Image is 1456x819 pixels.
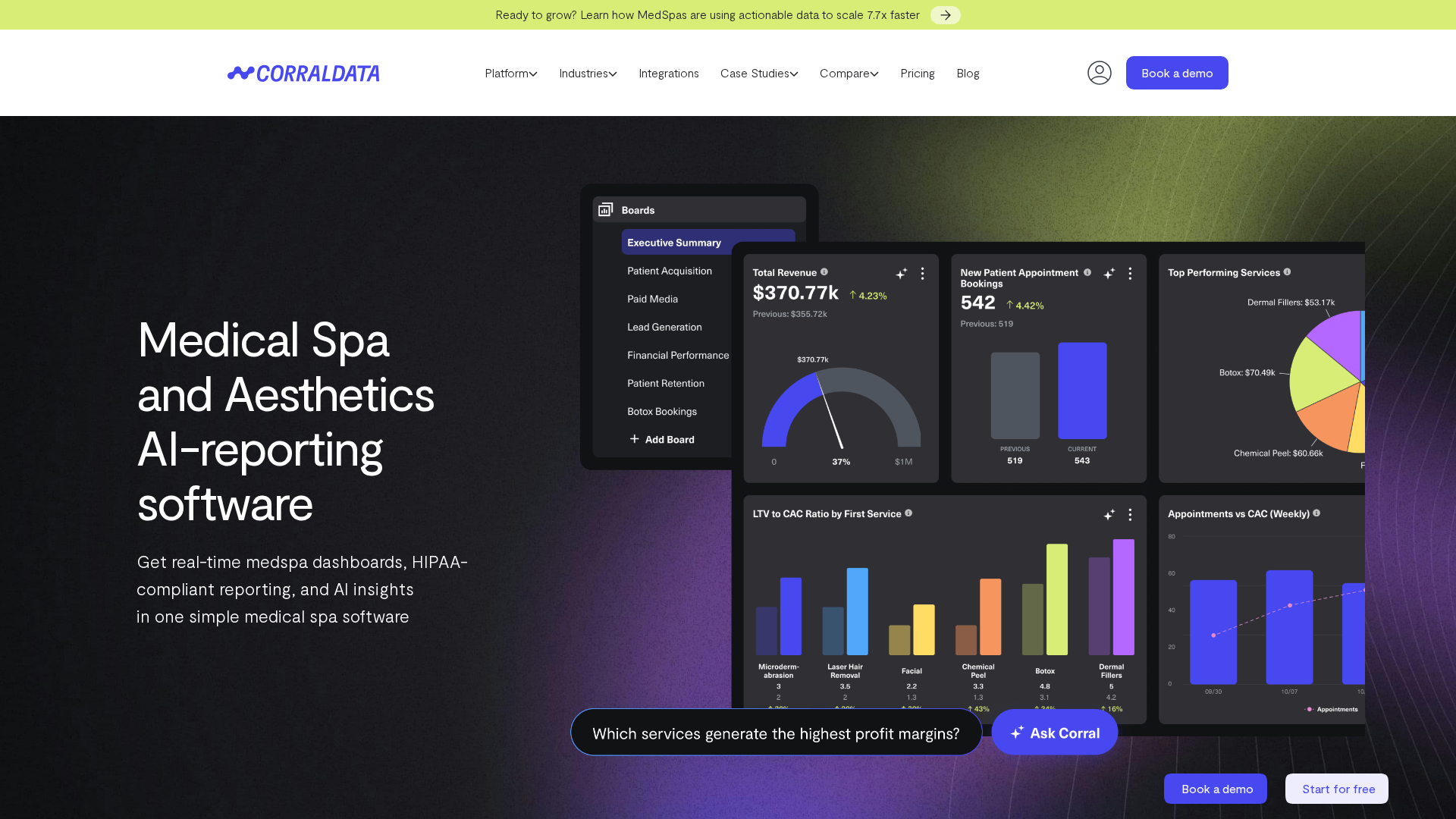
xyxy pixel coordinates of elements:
a: Integrations [628,61,710,84]
span: Book a demo [1181,781,1254,795]
a: Platform [474,61,548,84]
a: Compare [809,61,890,84]
a: Start for free [1285,773,1392,804]
p: Get real-time medspa dashboards, HIPAA-compliant reporting, and AI insights in one simple medical... [136,548,469,629]
span: Start for free [1302,781,1376,795]
a: Case Studies [710,61,809,84]
a: Industries [548,61,628,84]
a: Book a demo [1126,56,1228,89]
h1: Medical Spa and Aesthetics AI-reporting software [136,310,469,529]
a: Blog [946,61,990,84]
a: Pricing [890,61,946,84]
span: Ready to grow? Learn how MedSpas are using actionable data to scale 7.7x faster [495,7,920,21]
a: Book a demo [1164,773,1270,804]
